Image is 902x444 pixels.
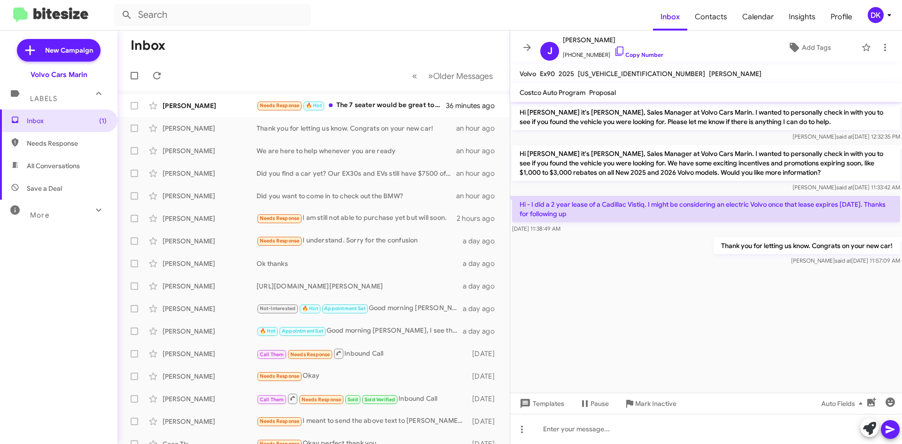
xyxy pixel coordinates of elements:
button: Pause [572,395,616,412]
span: J [547,44,552,59]
div: [PERSON_NAME] [163,327,257,336]
div: [PERSON_NAME] [163,169,257,178]
div: I understand. Sorry for the confusion [257,235,463,246]
div: Good morning [PERSON_NAME], I see that you been communicating with [PERSON_NAME] and scheduled an... [257,326,463,336]
span: [PERSON_NAME] [709,70,762,78]
div: [PERSON_NAME] [163,236,257,246]
div: [PERSON_NAME] [163,101,257,110]
div: an hour ago [456,191,502,201]
div: DK [868,7,884,23]
button: Mark Inactive [616,395,684,412]
div: Inbound Call [257,393,467,405]
nav: Page navigation example [407,66,498,86]
div: an hour ago [456,146,502,156]
div: Did you find a car yet? Our EX30s and EVs still have $7500 off because Volvo is subsidizing it. [257,169,456,178]
span: 🔥 Hot [306,102,322,109]
div: Volvo Cars Marin [31,70,87,79]
a: Insights [781,3,823,31]
span: [PERSON_NAME] [DATE] 12:32:35 PM [793,133,900,140]
div: 36 minutes ago [446,101,502,110]
a: Contacts [687,3,735,31]
span: Needs Response [260,215,300,221]
input: Search [114,4,311,26]
div: [PERSON_NAME] [163,191,257,201]
span: Older Messages [433,71,493,81]
a: Calendar [735,3,781,31]
button: DK [860,7,892,23]
a: Inbox [653,3,687,31]
span: Needs Response [260,373,300,379]
span: Mark Inactive [635,395,676,412]
button: Auto Fields [814,395,874,412]
div: [DATE] [467,417,502,426]
span: [US_VEHICLE_IDENTIFICATION_NUMBER] [578,70,705,78]
div: [PERSON_NAME] [163,394,257,404]
span: Costco Auto Program [520,88,585,97]
p: Hi [PERSON_NAME] it's [PERSON_NAME], Sales Manager at Volvo Cars Marin. I wanted to personally ch... [512,104,900,130]
span: » [428,70,433,82]
span: Needs Response [27,139,107,148]
div: [PERSON_NAME] [163,349,257,358]
span: [PERSON_NAME] [DATE] 11:57:09 AM [791,257,900,264]
div: [URL][DOMAIN_NAME][PERSON_NAME] [257,281,463,291]
span: said at [835,257,851,264]
a: Profile [823,3,860,31]
span: Needs Response [290,351,330,358]
span: Ex90 [540,70,555,78]
h1: Inbox [131,38,165,53]
p: Hi - I did a 2 year lease of a Cadillac Vistiq. I might be considering an electric Volvo once tha... [512,196,900,222]
span: [PHONE_NUMBER] [563,46,663,60]
span: 🔥 Hot [302,305,318,312]
div: I meant to send the above text to [PERSON_NAME]. I can't delete it so please disregard. [257,416,467,427]
a: Copy Number [614,51,663,58]
div: 2 hours ago [457,214,502,223]
div: a day ago [463,281,502,291]
div: a day ago [463,236,502,246]
p: Thank you for letting us know. Congrats on your new car! [714,237,900,254]
span: « [412,70,417,82]
span: Add Tags [802,39,831,56]
div: We are here to help whenever you are ready [257,146,456,156]
span: Pause [591,395,609,412]
span: Labels [30,94,57,103]
span: Templates [518,395,564,412]
a: New Campaign [17,39,101,62]
span: New Campaign [45,46,93,55]
div: [PERSON_NAME] [163,259,257,268]
span: [PERSON_NAME] [563,34,663,46]
span: Needs Response [302,397,342,403]
button: Previous [406,66,423,86]
div: Did you want to come in to check out the BMW? [257,191,456,201]
button: Templates [510,395,572,412]
div: Inbound Call [257,348,467,359]
span: Volvo [520,70,536,78]
p: Hi [PERSON_NAME] it's [PERSON_NAME], Sales Manager at Volvo Cars Marin. I wanted to personally ch... [512,145,900,181]
div: [DATE] [467,349,502,358]
span: Appointment Set [282,328,323,334]
span: Needs Response [260,418,300,424]
span: [PERSON_NAME] [DATE] 11:33:42 AM [793,184,900,191]
span: More [30,211,49,219]
span: Auto Fields [821,395,866,412]
span: Not-Interested [260,305,296,312]
span: Inbox [27,116,107,125]
div: [PERSON_NAME] [163,146,257,156]
div: Good morning [PERSON_NAME], sorry for the late response I was on vacation. Were you able to come ... [257,303,463,314]
span: Needs Response [260,238,300,244]
span: All Conversations [27,161,80,171]
span: Call Them [260,397,284,403]
span: Call Them [260,351,284,358]
div: [PERSON_NAME] [163,304,257,313]
span: Needs Response [260,102,300,109]
div: an hour ago [456,169,502,178]
span: Save a Deal [27,184,62,193]
div: The 7 seater would be great to get information on! Also a trade in value for our 2023 ID.4 Pro S [257,100,446,111]
span: (1) [99,116,107,125]
div: Ok thanks [257,259,463,268]
div: [PERSON_NAME] [163,214,257,223]
span: Sold Verified [365,397,396,403]
span: Proposal [589,88,616,97]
